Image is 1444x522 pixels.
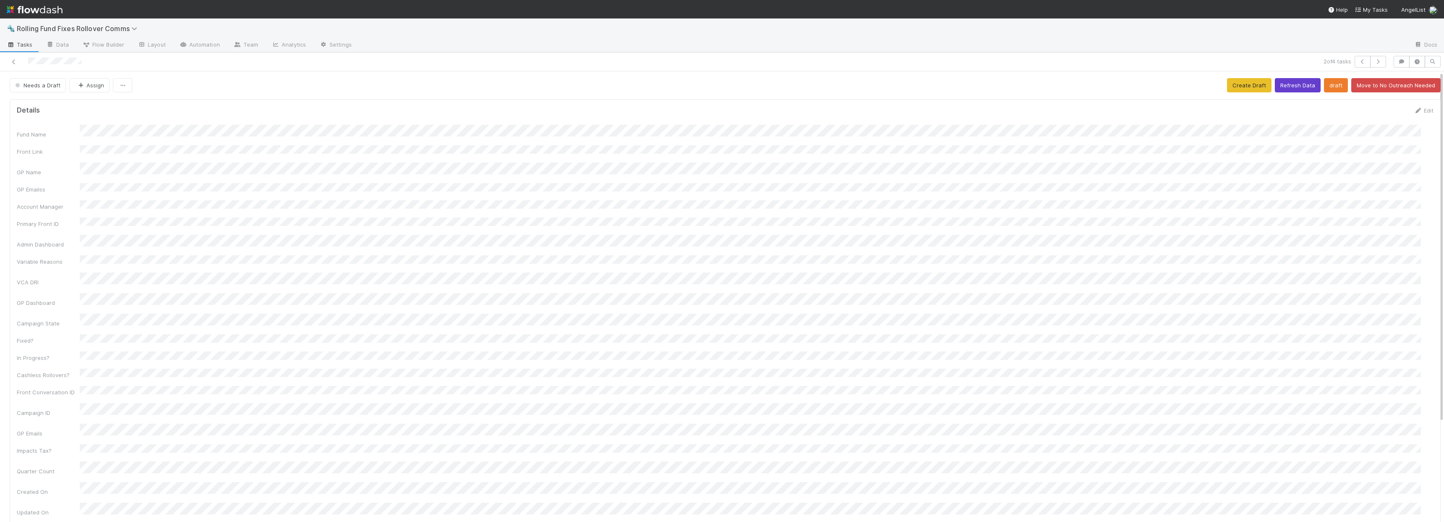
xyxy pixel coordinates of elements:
[17,409,80,417] div: Campaign ID
[1328,5,1348,14] div: Help
[1324,57,1351,66] span: 2 of 4 tasks
[1407,39,1444,52] a: Docs
[173,39,227,52] a: Automation
[69,78,110,92] button: Assign
[1351,78,1441,92] button: Move to No Outreach Needed
[17,319,80,328] div: Campaign State
[17,278,80,286] div: VCA DRI
[1355,6,1388,13] span: My Tasks
[76,39,131,52] a: Flow Builder
[17,299,80,307] div: GP Dashboard
[313,39,358,52] a: Settings
[131,39,173,52] a: Layout
[17,24,141,33] span: Rolling Fund Fixes Rollover Comms
[7,25,15,32] span: 🔩
[1355,5,1388,14] a: My Tasks
[1414,107,1434,114] a: Edit
[17,467,80,475] div: Quarter Count
[1324,78,1348,92] button: draft
[17,130,80,139] div: Fund Name
[17,388,80,396] div: Front Conversation ID
[1429,6,1437,14] img: avatar_e8864cf0-19e8-4fe1-83d1-96e6bcd27180.png
[17,371,80,379] div: Cashless Rollovers?
[17,106,40,115] h5: Details
[7,3,63,17] img: logo-inverted-e16ddd16eac7371096b0.svg
[17,147,80,156] div: Front Link
[17,488,80,496] div: Created On
[10,78,66,92] button: Needs a Draft
[17,257,80,266] div: Variable Reasons
[17,429,80,438] div: GP Emails
[17,508,80,517] div: Updated On
[17,202,80,211] div: Account Manager
[1275,78,1321,92] button: Refresh Data
[17,354,80,362] div: In Progress?
[7,40,33,49] span: Tasks
[17,240,80,249] div: Admin Dashboard
[1227,78,1271,92] button: Create Draft
[17,336,80,345] div: Fixed?
[39,39,76,52] a: Data
[1401,6,1426,13] span: AngelList
[17,446,80,455] div: Impacts Tax?
[13,82,60,89] span: Needs a Draft
[17,220,80,228] div: Primary Front ID
[17,168,80,176] div: GP Name
[82,40,124,49] span: Flow Builder
[265,39,313,52] a: Analytics
[227,39,265,52] a: Team
[17,185,80,194] div: GP Emailss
